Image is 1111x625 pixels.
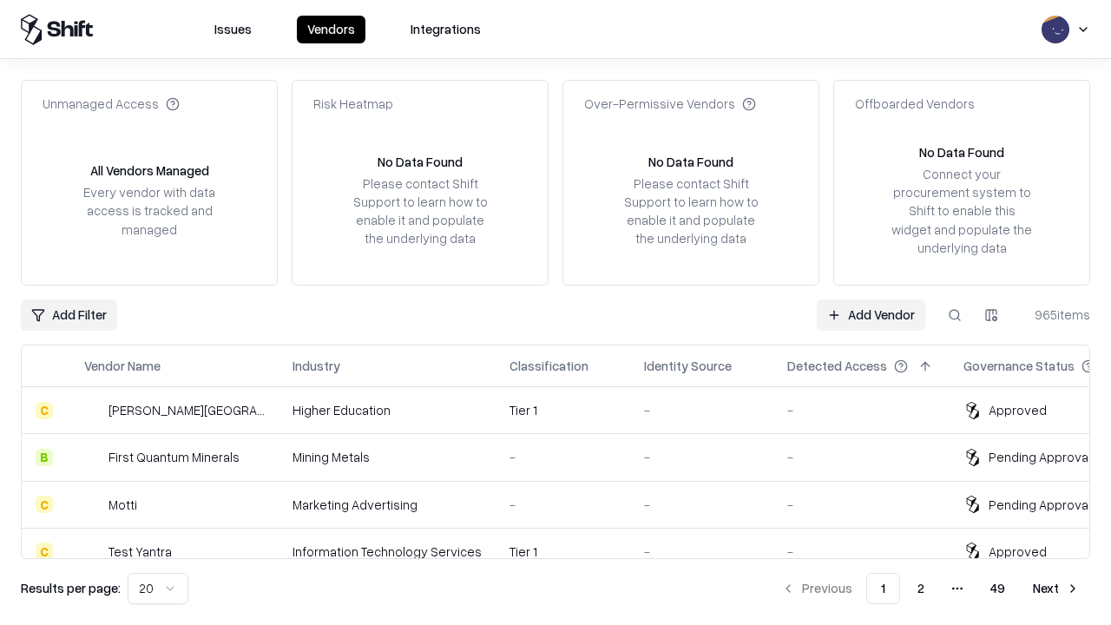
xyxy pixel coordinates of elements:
[509,401,616,419] div: Tier 1
[509,496,616,514] div: -
[644,401,759,419] div: -
[108,496,137,514] div: Motti
[36,402,53,419] div: C
[771,573,1090,604] nav: pagination
[976,573,1019,604] button: 49
[787,357,887,375] div: Detected Access
[919,143,1004,161] div: No Data Found
[108,543,172,561] div: Test Yantra
[36,543,53,560] div: C
[293,357,340,375] div: Industry
[400,16,491,43] button: Integrations
[584,95,756,113] div: Over-Permissive Vendors
[108,448,240,466] div: First Quantum Minerals
[509,357,588,375] div: Classification
[644,357,732,375] div: Identity Source
[963,357,1075,375] div: Governance Status
[348,174,492,248] div: Please contact Shift Support to learn how to enable it and populate the underlying data
[989,496,1091,514] div: Pending Approval
[989,448,1091,466] div: Pending Approval
[989,401,1047,419] div: Approved
[619,174,763,248] div: Please contact Shift Support to learn how to enable it and populate the underlying data
[904,573,938,604] button: 2
[787,543,936,561] div: -
[509,448,616,466] div: -
[1021,306,1090,324] div: 965 items
[787,448,936,466] div: -
[108,401,265,419] div: [PERSON_NAME][GEOGRAPHIC_DATA]
[989,543,1047,561] div: Approved
[21,579,121,597] p: Results per page:
[36,496,53,513] div: C
[293,543,482,561] div: Information Technology Services
[84,357,161,375] div: Vendor Name
[43,95,180,113] div: Unmanaged Access
[644,448,759,466] div: -
[787,496,936,514] div: -
[84,496,102,513] img: Motti
[84,402,102,419] img: Reichman University
[204,16,262,43] button: Issues
[90,161,209,180] div: All Vendors Managed
[313,95,393,113] div: Risk Heatmap
[84,543,102,560] img: Test Yantra
[84,449,102,466] img: First Quantum Minerals
[297,16,365,43] button: Vendors
[644,543,759,561] div: -
[890,165,1034,257] div: Connect your procurement system to Shift to enable this widget and populate the underlying data
[855,95,975,113] div: Offboarded Vendors
[648,153,733,171] div: No Data Found
[817,299,925,331] a: Add Vendor
[21,299,117,331] button: Add Filter
[644,496,759,514] div: -
[509,543,616,561] div: Tier 1
[866,573,900,604] button: 1
[1022,573,1090,604] button: Next
[77,183,221,238] div: Every vendor with data access is tracked and managed
[787,401,936,419] div: -
[378,153,463,171] div: No Data Found
[293,496,482,514] div: Marketing Advertising
[293,448,482,466] div: Mining Metals
[293,401,482,419] div: Higher Education
[36,449,53,466] div: B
